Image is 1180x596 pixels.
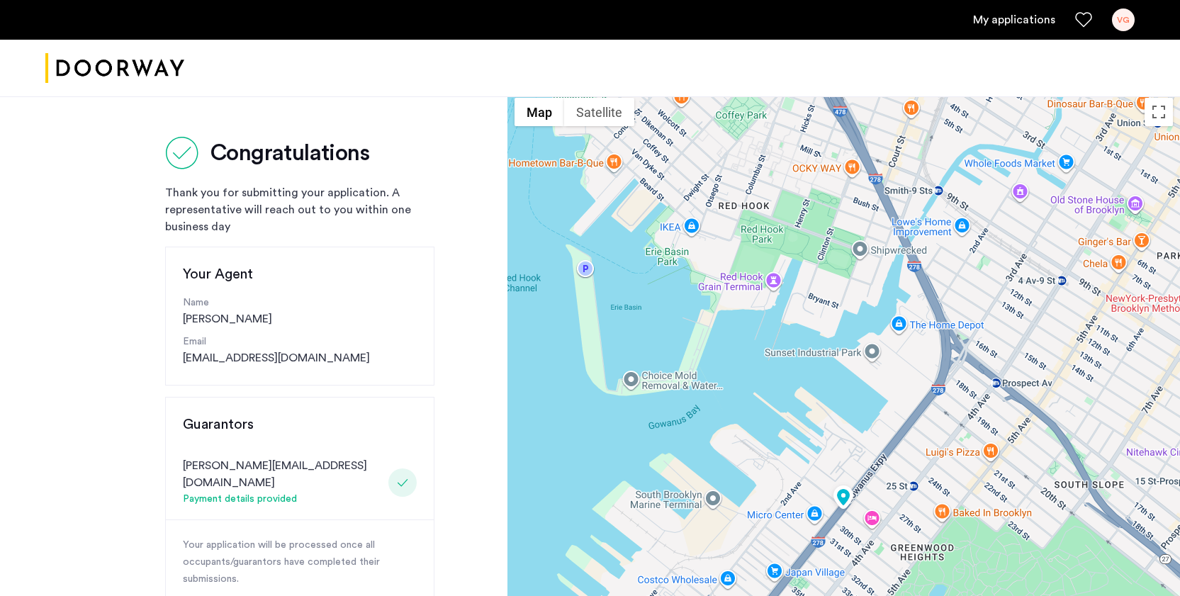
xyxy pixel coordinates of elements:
div: Thank you for submitting your application. A representative will reach out to you within one busi... [165,184,434,235]
div: VG [1112,9,1135,31]
button: Show satellite imagery [564,98,634,126]
div: [PERSON_NAME][EMAIL_ADDRESS][DOMAIN_NAME] [183,457,383,491]
p: Email [183,334,417,349]
h3: Guarantors [183,415,417,434]
div: [PERSON_NAME] [183,296,417,327]
p: Name [183,296,417,310]
h3: Your Agent [183,264,417,284]
h2: Congratulations [210,139,369,167]
a: Favorites [1075,11,1092,28]
a: My application [973,11,1055,28]
p: Your application will be processed once all occupants/guarantors have completed their submissions. [183,537,417,588]
img: logo [45,42,184,95]
div: Payment details provided [183,491,383,508]
button: Toggle fullscreen view [1145,98,1173,126]
a: [EMAIL_ADDRESS][DOMAIN_NAME] [183,349,370,366]
button: Show street map [515,98,564,126]
a: Cazamio logo [45,42,184,95]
